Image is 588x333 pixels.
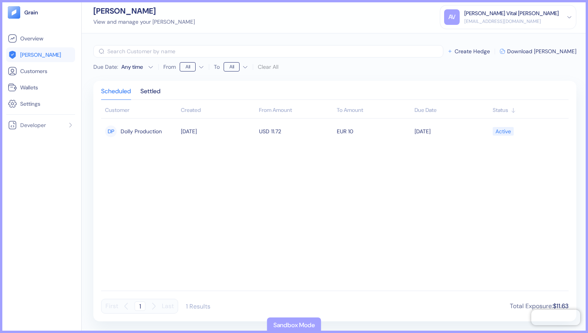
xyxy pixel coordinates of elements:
img: logo-tablet-V2.svg [8,6,20,19]
td: EUR 10 [335,122,413,141]
div: [EMAIL_ADDRESS][DOMAIN_NAME] [464,18,559,25]
button: Last [162,299,174,314]
span: Overview [20,35,43,42]
img: logo [24,10,38,15]
span: Due Date : [93,63,118,71]
div: [PERSON_NAME] [93,7,195,15]
div: Scheduled [101,89,131,99]
div: 1 Results [186,302,210,310]
button: Create Hedge [447,49,490,54]
div: AV [444,9,460,25]
div: View and manage your [PERSON_NAME] [93,18,195,26]
iframe: Chatra live chat [531,310,580,325]
div: Active [495,125,511,138]
div: DP [105,126,117,137]
td: [DATE] [179,122,257,141]
td: [DATE] [413,122,490,141]
a: Wallets [8,83,73,92]
div: Settled [140,89,161,99]
span: [PERSON_NAME] [20,51,61,59]
span: Settings [20,100,40,108]
button: From [180,61,204,73]
th: From Amount [257,103,335,119]
div: Sort ascending [415,106,488,114]
span: Download [PERSON_NAME] [507,49,576,54]
button: Download [PERSON_NAME] [500,49,576,54]
a: Settings [8,99,73,108]
a: [PERSON_NAME] [8,50,73,59]
a: Overview [8,34,73,43]
span: Developer [20,121,46,129]
td: USD 11.72 [257,122,335,141]
div: [PERSON_NAME] Vital [PERSON_NAME] [464,9,559,17]
span: Customers [20,67,47,75]
div: Total Exposure : [510,302,569,311]
a: Customers [8,66,73,76]
span: Wallets [20,84,38,91]
div: Sandbox Mode [273,321,315,330]
button: First [105,299,118,314]
label: To [214,64,220,70]
th: To Amount [335,103,413,119]
button: To [224,61,248,73]
th: Customer [101,103,179,119]
button: Due Date:Any time [93,63,154,71]
input: Search Customer by name [107,45,443,58]
div: Sort ascending [493,106,565,114]
div: Any time [121,63,145,71]
span: Create Hedge [455,49,490,54]
label: From [163,64,176,70]
span: $11.63 [553,302,569,310]
span: Dolly Production [121,125,162,138]
div: Sort ascending [181,106,255,114]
